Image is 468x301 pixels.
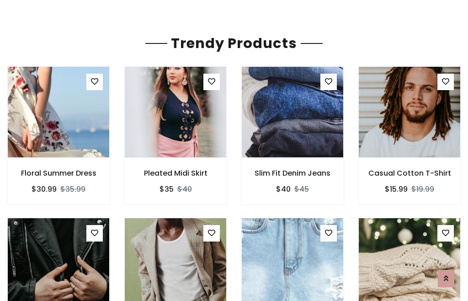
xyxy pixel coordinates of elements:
[160,185,174,193] h6: $35
[411,184,434,194] del: $19.99
[167,33,301,53] span: Trendy Products
[385,185,408,193] h6: $15.99
[177,184,192,194] del: $40
[124,169,227,177] h6: Pleated Midi Skirt
[32,185,57,193] h6: $30.99
[294,184,309,194] del: $45
[7,169,110,177] h6: Floral Summer Dress
[241,169,344,177] h6: Slim Fit Denim Jeans
[358,169,461,177] h6: Casual Cotton T-Shirt
[276,185,291,193] h6: $40
[60,184,85,194] del: $35.99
